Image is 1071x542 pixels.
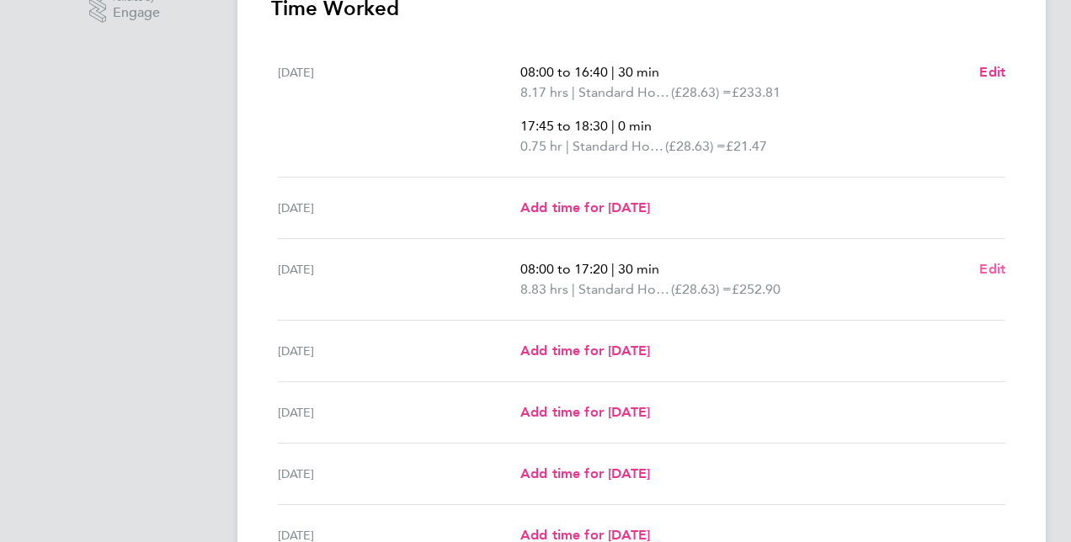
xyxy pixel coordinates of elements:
span: 8.83 hrs [520,281,568,297]
div: [DATE] [278,464,520,484]
span: Standard Hourly [578,279,671,300]
div: [DATE] [278,341,520,361]
span: (£28.63) = [671,281,732,297]
span: 8.17 hrs [520,84,568,100]
a: Add time for [DATE] [520,198,650,218]
span: | [611,118,615,134]
span: Standard Hourly [573,136,665,157]
a: Add time for [DATE] [520,402,650,422]
span: (£28.63) = [665,138,726,154]
span: £252.90 [732,281,781,297]
span: Add time for [DATE] [520,465,650,481]
a: Edit [979,62,1005,82]
span: £21.47 [726,138,767,154]
div: [DATE] [278,62,520,157]
span: Add time for [DATE] [520,199,650,215]
span: | [566,138,569,154]
span: | [611,64,615,80]
span: | [572,84,575,100]
a: Add time for [DATE] [520,464,650,484]
span: Standard Hourly [578,82,671,103]
span: £233.81 [732,84,781,100]
span: (£28.63) = [671,84,732,100]
span: Add time for [DATE] [520,343,650,359]
span: 30 min [618,261,659,277]
span: 30 min [618,64,659,80]
span: Edit [979,64,1005,80]
span: | [572,281,575,297]
div: [DATE] [278,198,520,218]
span: Edit [979,261,1005,277]
div: [DATE] [278,259,520,300]
a: Add time for [DATE] [520,341,650,361]
span: 0 min [618,118,652,134]
span: 0.75 hr [520,138,562,154]
div: [DATE] [278,402,520,422]
span: 17:45 to 18:30 [520,118,608,134]
span: 08:00 to 17:20 [520,261,608,277]
span: 08:00 to 16:40 [520,64,608,80]
span: | [611,261,615,277]
span: Add time for [DATE] [520,404,650,420]
span: Engage [113,6,160,20]
a: Edit [979,259,1005,279]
